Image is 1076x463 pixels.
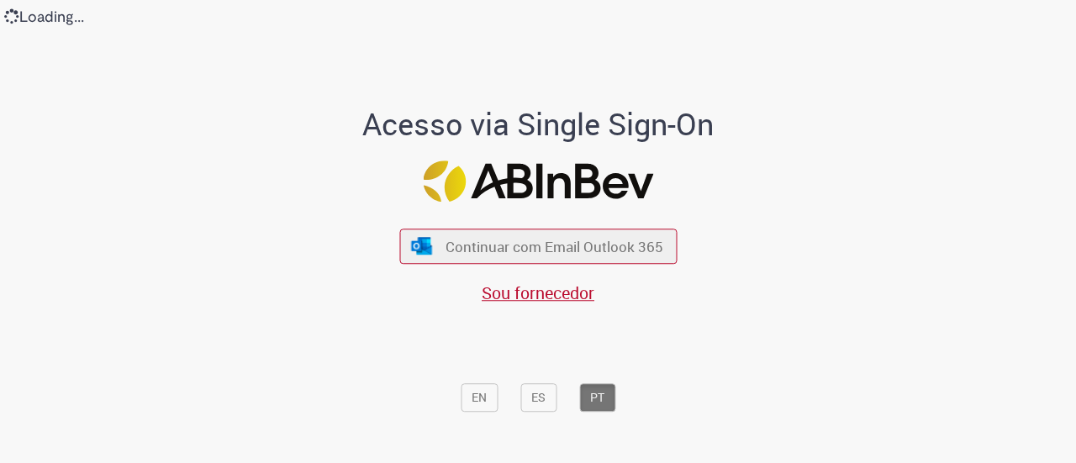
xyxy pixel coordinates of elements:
[461,383,498,412] button: EN
[423,160,653,202] img: Logo ABInBev
[482,281,594,304] a: Sou fornecedor
[399,229,677,264] button: ícone Azure/Microsoft 360 Continuar com Email Outlook 365
[579,383,615,412] button: PT
[520,383,556,412] button: ES
[446,237,663,256] span: Continuar com Email Outlook 365
[410,237,434,255] img: ícone Azure/Microsoft 360
[305,108,772,141] h1: Acesso via Single Sign-On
